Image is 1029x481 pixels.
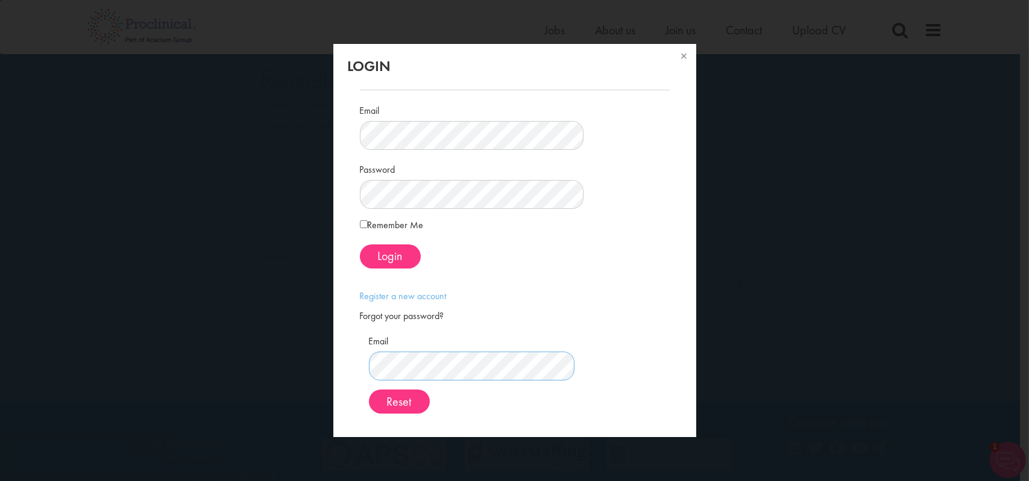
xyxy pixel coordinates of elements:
[369,335,389,349] label: Email
[369,389,430,414] button: Reset
[360,100,380,118] label: Email
[360,290,447,302] a: Register a new account
[387,394,412,409] span: Reset
[360,220,368,228] input: Remember Me
[360,244,421,268] button: Login
[360,218,424,232] label: Remember Me
[378,248,403,264] span: Login
[360,159,395,177] label: Password
[348,58,682,74] h2: Login
[360,309,670,323] div: Forgot your password?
